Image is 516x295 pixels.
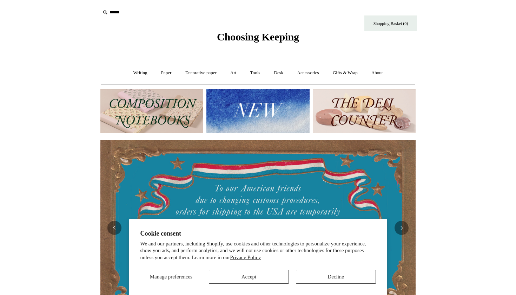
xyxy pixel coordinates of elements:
[291,64,325,82] a: Accessories
[313,89,416,133] img: The Deli Counter
[140,230,376,237] h2: Cookie consent
[395,221,409,235] button: Next
[326,64,364,82] a: Gifts & Wrap
[217,31,299,43] span: Choosing Keeping
[364,15,417,31] a: Shopping Basket (0)
[296,270,376,284] button: Decline
[230,255,261,260] a: Privacy Policy
[140,241,376,261] p: We and our partners, including Shopify, use cookies and other technologies to personalize your ex...
[179,64,223,82] a: Decorative paper
[224,64,243,82] a: Art
[268,64,290,82] a: Desk
[206,89,309,133] img: New.jpg__PID:f73bdf93-380a-4a35-bcfe-7823039498e1
[244,64,267,82] a: Tools
[107,221,121,235] button: Previous
[140,270,202,284] button: Manage preferences
[365,64,389,82] a: About
[127,64,154,82] a: Writing
[217,37,299,41] a: Choosing Keeping
[100,89,203,133] img: 202302 Composition ledgers.jpg__PID:69722ee6-fa44-49dd-a067-31375e5d54ec
[150,274,192,280] span: Manage preferences
[209,270,289,284] button: Accept
[155,64,178,82] a: Paper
